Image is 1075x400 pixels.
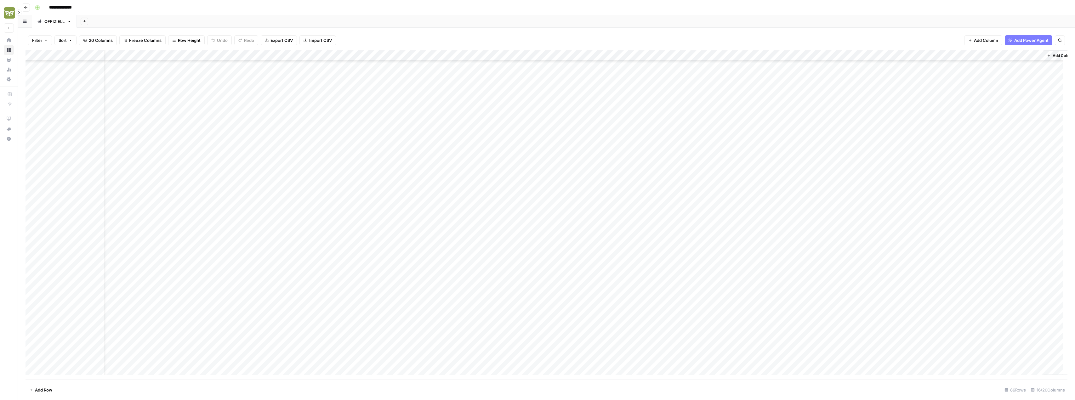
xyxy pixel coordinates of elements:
[4,74,14,84] a: Settings
[4,7,15,19] img: Evergreen Media Logo
[1002,385,1028,395] div: 86 Rows
[4,45,14,55] a: Browse
[234,35,258,45] button: Redo
[299,35,336,45] button: Import CSV
[44,18,65,25] div: OFFIZIELL
[309,37,332,43] span: Import CSV
[964,35,1002,45] button: Add Column
[119,35,166,45] button: Freeze Columns
[207,35,232,45] button: Undo
[261,35,297,45] button: Export CSV
[28,35,52,45] button: Filter
[26,385,56,395] button: Add Row
[4,55,14,65] a: Your Data
[974,37,998,43] span: Add Column
[4,114,14,124] a: AirOps Academy
[129,37,162,43] span: Freeze Columns
[4,65,14,75] a: Usage
[4,134,14,144] button: Help + Support
[79,35,117,45] button: 20 Columns
[217,37,228,43] span: Undo
[1005,35,1052,45] button: Add Power Agent
[32,15,77,28] a: OFFIZIELL
[1014,37,1049,43] span: Add Power Agent
[244,37,254,43] span: Redo
[4,124,14,134] button: What's new?
[1053,53,1075,59] span: Add Column
[4,5,14,21] button: Workspace: Evergreen Media
[178,37,201,43] span: Row Height
[270,37,293,43] span: Export CSV
[4,35,14,45] a: Home
[59,37,67,43] span: Sort
[168,35,205,45] button: Row Height
[54,35,77,45] button: Sort
[1028,385,1067,395] div: 16/20 Columns
[35,387,52,393] span: Add Row
[89,37,113,43] span: 20 Columns
[32,37,42,43] span: Filter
